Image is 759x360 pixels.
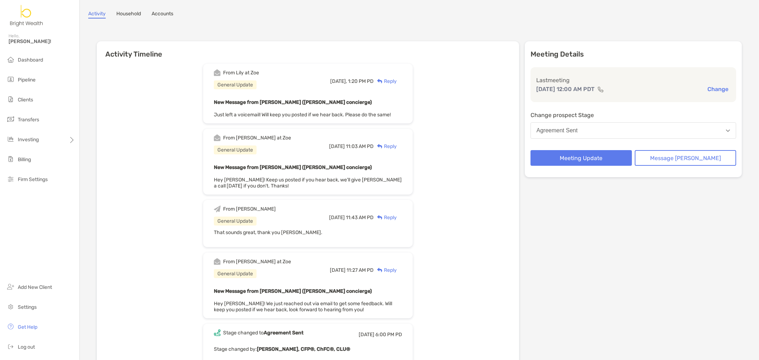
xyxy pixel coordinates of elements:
[374,143,397,150] div: Reply
[18,176,48,182] span: Firm Settings
[346,215,374,221] span: 11:43 AM PD
[214,217,257,226] div: General Update
[359,332,374,338] span: [DATE]
[536,76,731,85] p: Last meeting
[6,175,15,183] img: firm-settings icon
[374,78,397,85] div: Reply
[116,11,141,18] a: Household
[330,78,347,84] span: [DATE],
[9,3,45,28] img: Zoe Logo
[223,259,291,265] div: From [PERSON_NAME] at Zoe
[705,85,731,93] button: Change
[536,85,595,94] p: [DATE] 12:00 AM PDT
[88,11,106,18] a: Activity
[6,342,15,351] img: logout icon
[214,112,391,118] span: Just left a voicemail! Will keep you posted if we hear back. Please do the same!
[374,214,397,221] div: Reply
[537,127,578,134] div: Agreement Sent
[223,135,291,141] div: From [PERSON_NAME] at Zoe
[329,215,345,221] span: [DATE]
[6,135,15,143] img: investing icon
[726,129,730,132] img: Open dropdown arrow
[6,55,15,64] img: dashboard icon
[214,329,221,336] img: Event icon
[214,229,322,235] span: That sounds great, thank you [PERSON_NAME].
[346,143,374,149] span: 11:03 AM PD
[18,284,52,290] span: Add New Client
[257,346,350,352] b: [PERSON_NAME], CFP®, ChFC®, CLU®
[377,268,383,272] img: Reply icon
[214,145,257,154] div: General Update
[531,122,736,139] button: Agreement Sent
[214,99,372,105] b: New Message from [PERSON_NAME] ([PERSON_NAME] concierge)
[214,206,221,212] img: Event icon
[214,345,402,354] p: Stage changed by:
[18,57,43,63] span: Dashboard
[374,266,397,274] div: Reply
[214,164,372,170] b: New Message from [PERSON_NAME] ([PERSON_NAME] concierge)
[214,69,221,76] img: Event icon
[348,78,374,84] span: 1:20 PM PD
[264,330,304,336] b: Agreement Sent
[214,177,402,189] span: Hey [PERSON_NAME]! Keep us posted if you hear back, we'll give [PERSON_NAME] a call [DATE] if you...
[6,282,15,291] img: add_new_client icon
[214,301,392,313] span: Hey [PERSON_NAME]! We just reached out via email to get some feedback. Will keep you posted if we...
[330,267,346,273] span: [DATE]
[531,111,736,120] p: Change prospect Stage
[377,144,383,149] img: Reply icon
[18,304,37,310] span: Settings
[18,137,39,143] span: Investing
[6,115,15,123] img: transfers icon
[635,150,736,166] button: Message [PERSON_NAME]
[6,95,15,104] img: clients icon
[152,11,173,18] a: Accounts
[6,155,15,163] img: billing icon
[214,134,221,141] img: Event icon
[223,70,259,76] div: From Lily at Zoe
[18,97,33,103] span: Clients
[223,206,276,212] div: From [PERSON_NAME]
[18,77,36,83] span: Pipeline
[97,41,519,58] h6: Activity Timeline
[6,75,15,84] img: pipeline icon
[531,50,736,59] p: Meeting Details
[597,86,604,92] img: communication type
[329,143,345,149] span: [DATE]
[377,79,383,84] img: Reply icon
[18,157,31,163] span: Billing
[6,322,15,331] img: get-help icon
[214,269,257,278] div: General Update
[214,258,221,265] img: Event icon
[9,38,75,44] span: [PERSON_NAME]!
[214,80,257,89] div: General Update
[375,332,402,338] span: 6:00 PM PD
[18,117,39,123] span: Transfers
[6,302,15,311] img: settings icon
[347,267,374,273] span: 11:27 AM PD
[18,344,35,350] span: Log out
[377,215,383,220] img: Reply icon
[214,288,372,294] b: New Message from [PERSON_NAME] ([PERSON_NAME] concierge)
[531,150,632,166] button: Meeting Update
[18,324,37,330] span: Get Help
[223,330,304,336] div: Stage changed to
